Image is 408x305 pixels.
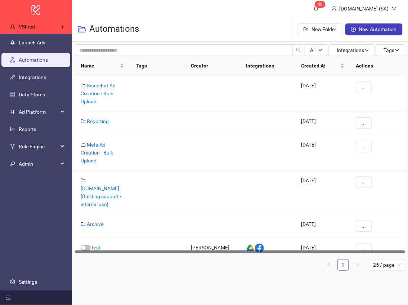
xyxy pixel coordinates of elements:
[310,47,315,53] span: All
[338,260,349,270] a: 1
[81,178,86,183] span: folder
[323,259,335,271] button: left
[318,2,320,7] span: 4
[364,48,369,53] span: down
[19,40,45,45] a: Launch Ads
[332,6,337,11] span: user
[19,105,58,119] span: Ad Platform
[185,238,240,261] div: [PERSON_NAME]
[362,179,366,185] span: ...
[19,139,58,154] span: Rule Engine
[320,2,323,7] span: 8
[314,6,319,11] span: bell
[19,74,46,80] a: Integrations
[19,279,37,285] a: Settings
[351,27,356,32] span: plus-circle
[81,142,86,147] span: folder
[337,5,392,13] div: [DOMAIN_NAME] (SK)
[295,214,350,238] div: [DATE]
[311,26,337,32] span: New Folder
[87,221,103,227] a: Archive
[87,118,109,124] a: Reporting
[359,26,397,32] span: New Automation
[295,171,350,214] div: [DATE]
[10,144,15,149] span: fork
[350,56,405,76] th: Actions
[295,238,350,261] div: [DATE]
[78,25,86,34] span: folder-open
[323,259,335,271] li: Previous Page
[375,44,405,56] button: Tagsdown
[318,48,323,52] span: down
[395,48,400,53] span: down
[362,120,366,126] span: ...
[362,247,366,252] span: ...
[81,83,116,104] a: Snapchat Ad Creation - Bulk Upload
[362,223,366,229] span: ...
[373,260,401,270] span: 25 / page
[355,262,360,267] span: right
[89,23,139,35] h3: Automations
[295,76,350,112] div: [DATE]
[295,112,350,135] div: [DATE]
[295,135,350,171] div: [DATE]
[384,47,400,53] span: Tags
[92,245,100,250] a: test
[328,44,375,56] button: Integrationsdown
[356,177,372,188] button: ...
[10,161,15,166] span: key
[352,259,363,271] li: Next Page
[81,222,86,227] span: folder
[81,62,118,70] span: Name
[81,142,113,164] a: Meta Ad Creation - Bulk Upload
[304,27,309,32] span: folder-add
[295,56,350,76] th: Created At
[327,262,331,267] span: left
[301,62,339,70] span: Created At
[392,6,397,11] span: down
[81,186,121,207] a: [DOMAIN_NAME] [Building support - internal use]
[337,47,369,53] span: Integrations
[75,56,130,76] th: Name
[356,117,372,129] button: ...
[362,84,366,90] span: ...
[240,56,295,76] th: Integrations
[81,119,86,124] span: folder
[315,1,326,8] sup: 48
[19,57,48,63] a: Automations
[356,220,372,232] button: ...
[356,141,372,152] button: ...
[356,244,372,255] button: ...
[352,259,363,271] button: right
[369,259,405,271] div: Page Size
[185,56,240,76] th: Creator
[19,126,36,132] a: Reports
[19,92,45,97] a: Data Stores
[10,109,15,114] span: number
[19,24,35,30] span: VShred
[304,44,328,56] button: Alldown
[6,295,11,300] span: menu-fold
[10,24,15,29] span: user
[356,82,372,93] button: ...
[19,157,58,171] span: Admin
[296,48,301,53] span: search
[362,144,366,149] span: ...
[130,56,185,76] th: Tags
[345,23,403,35] button: New Automation
[81,83,86,88] span: folder
[298,23,342,35] button: New Folder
